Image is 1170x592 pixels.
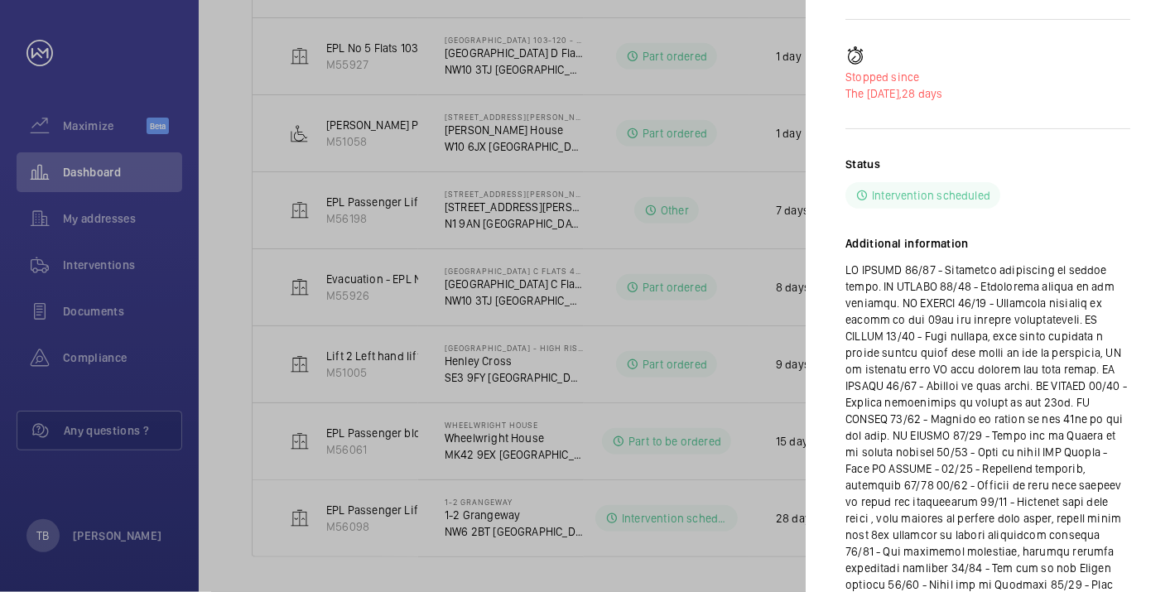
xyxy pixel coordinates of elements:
h2: Status [845,156,880,172]
span: The [DATE], [845,87,902,100]
p: Stopped since [845,69,1130,85]
p: 28 days [845,85,1130,102]
h2: Additional information [845,235,1130,252]
p: Intervention scheduled [872,187,990,204]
